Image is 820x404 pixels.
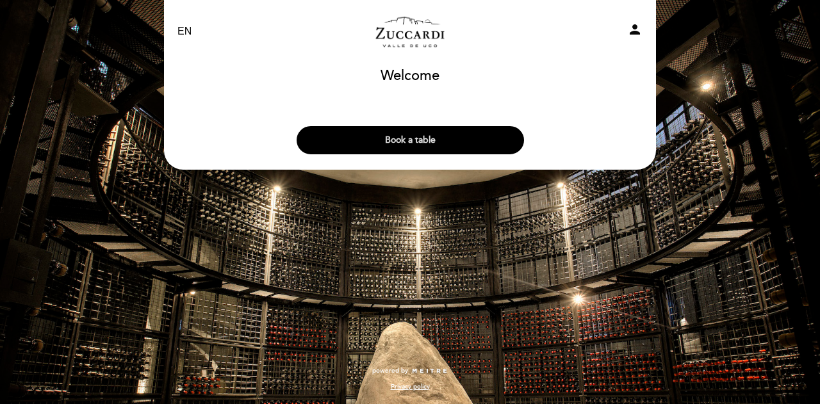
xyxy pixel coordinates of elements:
[381,69,439,84] h1: Welcome
[411,368,448,375] img: MEITRE
[627,22,643,37] i: person
[372,366,408,375] span: powered by
[297,126,524,154] button: Book a table
[391,382,430,391] a: Privacy policy
[330,14,490,49] a: Zuccardi Valle de Uco - Turismo
[627,22,643,42] button: person
[372,366,448,375] a: powered by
